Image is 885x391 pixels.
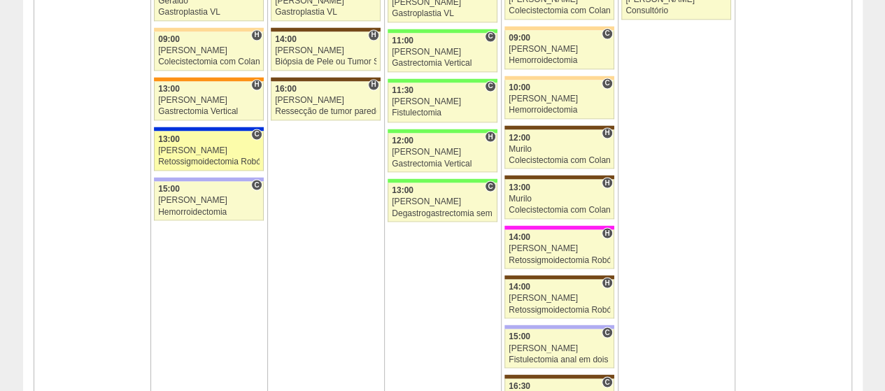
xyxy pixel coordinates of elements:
[504,225,614,229] div: Key: Pro Matre
[251,179,262,190] span: Consultório
[392,9,493,18] div: Gastroplastia VL
[504,125,614,129] div: Key: Santa Joana
[602,327,612,338] span: Consultório
[158,157,260,166] div: Retossigmoidectomia Robótica
[158,145,260,155] div: [PERSON_NAME]
[504,374,614,378] div: Key: Santa Joana
[158,107,260,116] div: Gastrectomia Vertical
[275,46,376,55] div: [PERSON_NAME]
[509,343,610,353] div: [PERSON_NAME]
[509,45,610,54] div: [PERSON_NAME]
[158,96,260,105] div: [PERSON_NAME]
[504,80,614,119] a: C 10:00 [PERSON_NAME] Hemorroidectomia
[504,329,614,368] a: C 15:00 [PERSON_NAME] Fistulectomia anal em dois tempos
[392,185,413,194] span: 13:00
[271,27,380,31] div: Key: Santa Joana
[154,81,263,120] a: H 13:00 [PERSON_NAME] Gastrectomia Vertical
[158,46,260,55] div: [PERSON_NAME]
[368,79,378,90] span: Hospital
[154,27,263,31] div: Key: Bartira
[504,76,614,80] div: Key: Bartira
[509,144,610,153] div: Murilo
[154,31,263,71] a: H 09:00 [PERSON_NAME] Colecistectomia com Colangiografia VL
[388,78,497,83] div: Key: Brasil
[509,305,610,314] div: Retossigmoidectomia Robótica
[504,229,614,269] a: H 14:00 [PERSON_NAME] Retossigmoidectomia Robótica
[392,197,493,206] div: [PERSON_NAME]
[271,81,380,120] a: H 16:00 [PERSON_NAME] Ressecção de tumor parede abdominal pélvica
[392,85,413,95] span: 11:30
[275,57,376,66] div: Biópsia de Pele ou Tumor Superficial
[392,159,493,168] div: Gastrectomia Vertical
[388,183,497,222] a: C 13:00 [PERSON_NAME] Degastrogastrectomia sem vago
[275,107,376,116] div: Ressecção de tumor parede abdominal pélvica
[392,97,493,106] div: [PERSON_NAME]
[251,79,262,90] span: Hospital
[158,207,260,216] div: Hemorroidectomia
[251,129,262,140] span: Consultório
[602,78,612,89] span: Consultório
[392,108,493,118] div: Fistulectomia
[504,175,614,179] div: Key: Santa Joana
[509,381,530,390] span: 16:30
[154,131,263,170] a: C 13:00 [PERSON_NAME] Retossigmoidectomia Robótica
[602,28,612,39] span: Consultório
[275,34,297,44] span: 14:00
[509,56,610,65] div: Hemorroidectomia
[392,36,413,45] span: 11:00
[509,281,530,291] span: 14:00
[158,195,260,204] div: [PERSON_NAME]
[154,77,263,81] div: Key: São Luiz - SCS
[602,177,612,188] span: Hospital
[504,325,614,329] div: Key: Christóvão da Gama
[509,194,610,203] div: Murilo
[602,227,612,239] span: Hospital
[388,178,497,183] div: Key: Brasil
[509,255,610,264] div: Retossigmoidectomia Robótica
[509,33,530,43] span: 09:00
[504,179,614,218] a: H 13:00 Murilo Colecistectomia com Colangiografia VL
[485,180,495,192] span: Consultório
[158,183,180,193] span: 15:00
[158,34,180,44] span: 09:00
[158,57,260,66] div: Colecistectomia com Colangiografia VL
[509,205,610,214] div: Colecistectomia com Colangiografia VL
[154,127,263,131] div: Key: São Luiz - Itaim
[485,131,495,142] span: Hospital
[388,129,497,133] div: Key: Brasil
[504,129,614,169] a: H 12:00 Murilo Colecistectomia com Colangiografia VL
[158,134,180,143] span: 13:00
[275,8,376,17] div: Gastroplastia VL
[625,6,727,15] div: Consultório
[271,77,380,81] div: Key: Santa Joana
[158,8,260,17] div: Gastroplastia VL
[602,277,612,288] span: Hospital
[275,96,376,105] div: [PERSON_NAME]
[509,6,610,15] div: Colecistectomia com Colangiografia VL
[509,132,530,142] span: 12:00
[509,94,610,104] div: [PERSON_NAME]
[158,84,180,94] span: 13:00
[509,293,610,302] div: [PERSON_NAME]
[154,181,263,220] a: C 15:00 [PERSON_NAME] Hemorroidectomia
[275,84,297,94] span: 16:00
[509,243,610,253] div: [PERSON_NAME]
[509,355,610,364] div: Fistulectomia anal em dois tempos
[504,26,614,30] div: Key: Bartira
[504,30,614,69] a: C 09:00 [PERSON_NAME] Hemorroidectomia
[388,29,497,33] div: Key: Brasil
[392,48,493,57] div: [PERSON_NAME]
[509,83,530,92] span: 10:00
[509,232,530,241] span: 14:00
[388,133,497,172] a: H 12:00 [PERSON_NAME] Gastrectomia Vertical
[251,29,262,41] span: Hospital
[271,31,380,71] a: H 14:00 [PERSON_NAME] Biópsia de Pele ou Tumor Superficial
[509,331,530,341] span: 15:00
[509,106,610,115] div: Hemorroidectomia
[154,177,263,181] div: Key: Christóvão da Gama
[392,147,493,156] div: [PERSON_NAME]
[602,127,612,138] span: Hospital
[509,155,610,164] div: Colecistectomia com Colangiografia VL
[388,83,497,122] a: C 11:30 [PERSON_NAME] Fistulectomia
[368,29,378,41] span: Hospital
